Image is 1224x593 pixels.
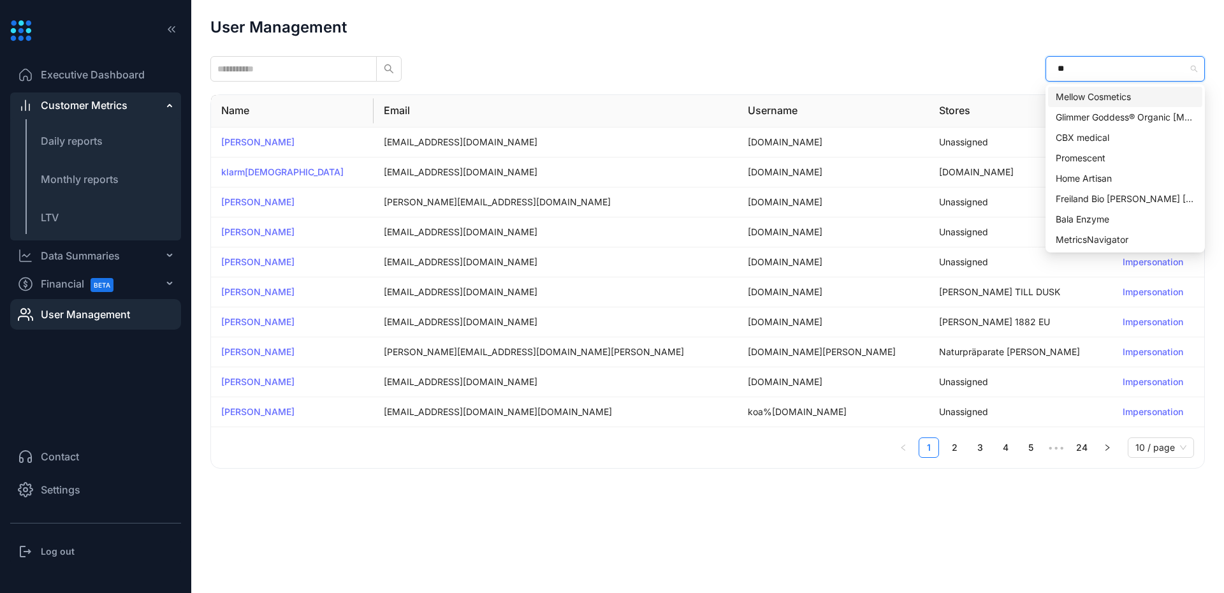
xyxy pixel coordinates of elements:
[1048,209,1202,230] div: Bala Enzyme
[945,438,964,457] a: 2
[1048,87,1202,107] div: Mellow Cosmetics
[1104,444,1111,451] span: right
[41,545,75,558] h3: Log out
[738,95,929,127] th: Username
[929,128,1112,157] td: Unassigned
[91,278,113,292] span: BETA
[374,307,738,337] td: [EMAIL_ADDRESS][DOMAIN_NAME]
[1048,230,1202,250] div: MetricsNavigator
[1128,437,1194,458] div: Page Size
[374,397,738,427] td: [EMAIL_ADDRESS][DOMAIN_NAME][DOMAIN_NAME]
[929,157,1112,187] td: [DOMAIN_NAME]
[1046,437,1067,458] span: •••
[1056,192,1195,206] div: Freiland Bio [PERSON_NAME] [PERSON_NAME] und Sammler
[1048,148,1202,168] div: Promescent
[929,277,1112,307] td: [PERSON_NAME] TILL DUSK
[1048,189,1202,209] div: Freiland Bio Metzger Jäger und Sammler
[738,217,929,247] td: [DOMAIN_NAME]
[919,437,939,458] li: 1
[41,449,79,464] span: Contact
[929,367,1112,397] td: Unassigned
[929,307,1112,337] td: [PERSON_NAME] 1882 EU
[1056,151,1195,165] div: Promescent
[970,438,989,457] a: 3
[1056,212,1195,226] div: Bala Enzyme
[970,437,990,458] li: 3
[41,173,119,186] span: Monthly reports
[1048,128,1202,148] div: CBX medical
[1123,376,1183,387] a: Impersonation
[221,226,295,237] a: [PERSON_NAME]
[1123,406,1183,417] a: Impersonation
[893,437,914,458] button: left
[221,316,295,327] a: [PERSON_NAME]
[995,437,1016,458] li: 4
[374,95,738,127] th: Email
[738,337,929,367] td: [DOMAIN_NAME][PERSON_NAME]
[221,286,295,297] a: [PERSON_NAME]
[221,346,295,357] a: [PERSON_NAME]
[374,187,738,217] td: [PERSON_NAME][EMAIL_ADDRESS][DOMAIN_NAME]
[384,64,394,74] span: search
[41,211,59,224] span: LTV
[929,337,1112,367] td: Naturpräparate [PERSON_NAME]
[1056,233,1195,247] div: MetricsNavigator
[900,444,907,451] span: left
[738,277,929,307] td: [DOMAIN_NAME]
[374,157,738,187] td: [EMAIL_ADDRESS][DOMAIN_NAME]
[1048,107,1202,128] div: Glimmer Goddess® Organic Skin Care
[41,67,145,82] span: Executive Dashboard
[738,307,929,337] td: [DOMAIN_NAME]
[374,277,738,307] td: [EMAIL_ADDRESS][DOMAIN_NAME]
[41,307,130,322] span: User Management
[1056,90,1195,104] div: Mellow Cosmetics
[738,157,929,187] td: [DOMAIN_NAME]
[1056,131,1195,145] div: CBX medical
[41,270,125,298] span: Financial
[221,166,344,177] a: klarm[DEMOGRAPHIC_DATA]
[210,19,347,36] h1: User Management
[374,367,738,397] td: [EMAIL_ADDRESS][DOMAIN_NAME]
[929,187,1112,217] td: Unassigned
[374,128,738,157] td: [EMAIL_ADDRESS][DOMAIN_NAME]
[211,95,374,127] th: Name
[41,482,80,497] span: Settings
[41,135,103,147] span: Daily reports
[893,437,914,458] li: Previous Page
[944,437,965,458] li: 2
[374,337,738,367] td: [PERSON_NAME][EMAIL_ADDRESS][DOMAIN_NAME][PERSON_NAME]
[738,187,929,217] td: [DOMAIN_NAME]
[1056,110,1195,124] div: Glimmer Goddess® Organic [MEDICAL_DATA]
[221,376,295,387] a: [PERSON_NAME]
[929,95,1112,127] th: Stores
[1046,437,1067,458] li: Next 5 Pages
[1072,438,1091,457] a: 24
[738,397,929,427] td: koa%[DOMAIN_NAME]
[374,217,738,247] td: [EMAIL_ADDRESS][DOMAIN_NAME]
[221,256,295,267] a: [PERSON_NAME]
[1123,346,1183,357] a: Impersonation
[929,397,1112,427] td: Unassigned
[1021,438,1040,457] a: 5
[738,247,929,277] td: [DOMAIN_NAME]
[41,248,120,263] div: Data Summaries
[1097,437,1118,458] button: right
[221,196,295,207] a: [PERSON_NAME]
[919,438,938,457] a: 1
[1072,437,1092,458] li: 24
[374,247,738,277] td: [EMAIL_ADDRESS][DOMAIN_NAME]
[1021,437,1041,458] li: 5
[929,217,1112,247] td: Unassigned
[996,438,1015,457] a: 4
[1123,256,1183,267] a: Impersonation
[1056,172,1195,186] div: Home Artisan
[1097,437,1118,458] li: Next Page
[1135,438,1186,457] span: 10 / page
[1123,286,1183,297] a: Impersonation
[738,367,929,397] td: [DOMAIN_NAME]
[738,128,929,157] td: [DOMAIN_NAME]
[1048,168,1202,189] div: Home Artisan
[221,136,295,147] a: [PERSON_NAME]
[1123,316,1183,327] a: Impersonation
[41,98,127,113] span: Customer Metrics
